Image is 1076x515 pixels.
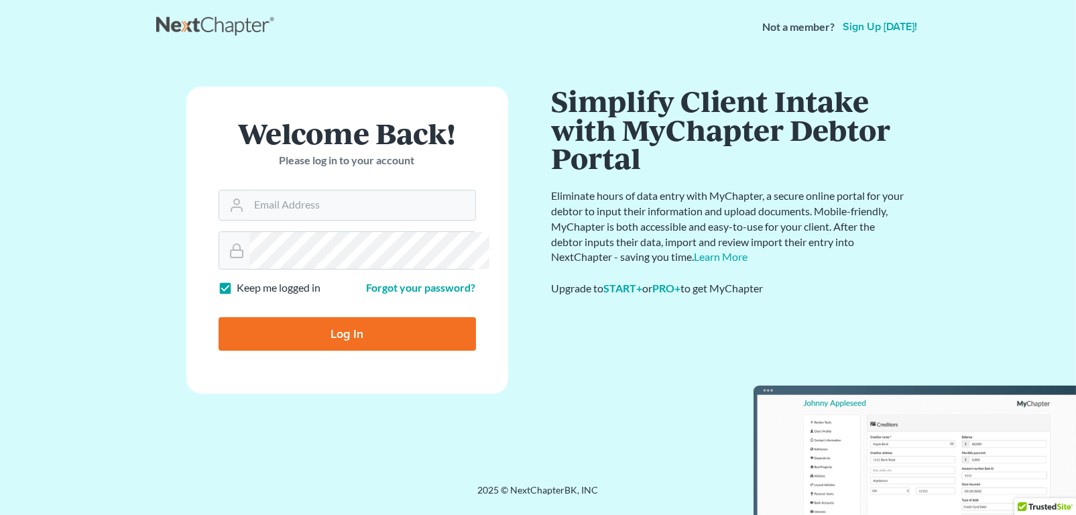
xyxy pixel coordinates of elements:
p: Please log in to your account [219,153,476,168]
div: 2025 © NextChapterBK, INC [156,483,920,508]
strong: Not a member? [763,19,835,35]
input: Log In [219,317,476,351]
input: Email Address [249,190,475,220]
p: Eliminate hours of data entry with MyChapter, a secure online portal for your debtor to input the... [552,188,907,265]
a: Sign up [DATE]! [841,21,920,32]
div: Upgrade to or to get MyChapter [552,281,907,296]
label: Keep me logged in [237,280,321,296]
a: Forgot your password? [367,281,476,294]
a: Learn More [695,250,748,263]
h1: Simplify Client Intake with MyChapter Debtor Portal [552,87,907,172]
a: START+ [604,282,643,294]
h1: Welcome Back! [219,119,476,148]
a: PRO+ [653,282,681,294]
